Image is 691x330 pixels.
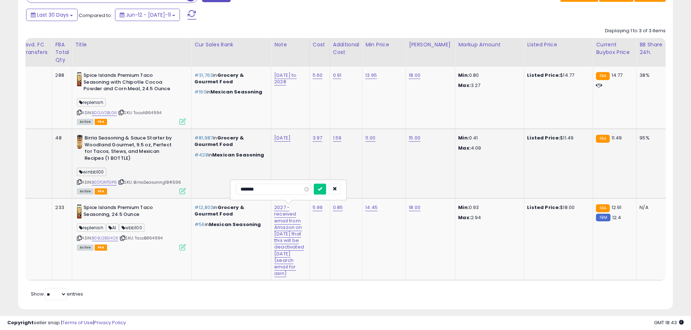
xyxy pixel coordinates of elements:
[77,135,186,193] div: ASIN:
[409,204,420,211] a: 18.00
[212,151,264,158] span: Mexican Seasoning
[458,82,518,89] p: 3.27
[458,134,469,141] strong: Min:
[26,9,78,21] button: Last 30 Days
[210,88,263,95] span: Mexican Seasoning
[77,119,94,125] span: All listings currently available for purchase on Amazon
[527,41,590,49] div: Listed Price
[333,134,342,142] a: 1.59
[22,204,47,211] div: 0
[194,72,213,79] span: #31,763
[77,204,82,219] img: 41gDs54SlbL._SL40_.jpg
[77,224,106,232] span: replenish
[605,28,666,34] div: Displaying 1 to 3 of 3 items
[596,135,609,143] small: FBA
[77,72,82,87] img: 41nfLQXmVUL._SL40_.jpg
[94,319,126,326] a: Privacy Policy
[458,82,471,89] strong: Max:
[106,224,119,232] span: AI
[77,72,186,124] div: ASIN:
[22,41,49,56] div: Rsvd. FC Transfers
[527,204,587,211] div: $18.00
[458,214,518,221] p: 2.94
[458,72,518,79] p: 0.80
[77,188,94,195] span: All listings currently available for purchase on Amazon
[194,221,266,228] p: in
[55,204,66,211] div: 233
[118,179,181,185] span: | SKU: BirriaSeasoning1841596
[83,204,172,220] b: Spice Islands Premium Taco Seasoning, 24.5 Ounce
[458,145,471,151] strong: Max:
[458,204,518,211] p: 0.93
[639,41,666,56] div: BB Share 24h.
[194,135,266,148] p: in
[596,214,610,221] small: FBM
[37,11,69,18] span: Last 30 Days
[209,221,261,228] span: Mexican Seasoning
[77,204,186,250] div: ASIN:
[527,72,560,79] b: Listed Price:
[119,224,144,232] span: wbb100
[333,41,359,56] div: Additional Cost
[31,291,83,297] span: Show: entries
[612,72,623,79] span: 14.77
[118,110,161,116] span: | SKU: TacoA864994
[95,188,107,195] span: FBA
[92,179,117,185] a: B0DTJNTGP6
[458,72,469,79] strong: Min:
[194,134,244,148] span: Grocery & Gourmet Food
[126,11,171,18] span: Jun-12 - [DATE]-11
[612,134,622,141] span: 11.49
[95,245,107,251] span: FBA
[313,134,322,142] a: 3.97
[7,319,126,326] div: seller snap | |
[365,41,403,49] div: Min Price
[194,72,266,85] p: in
[55,41,69,64] div: FBA Total Qty
[409,134,420,142] a: 15.00
[458,145,518,151] p: 4.09
[527,72,587,79] div: $14.77
[527,134,560,141] b: Listed Price:
[77,98,106,106] span: replenish
[409,41,452,49] div: [PERSON_NAME]
[365,134,375,142] a: 11.00
[596,204,609,212] small: FBA
[79,12,112,19] span: Compared to:
[612,214,621,221] span: 12.4
[194,204,244,217] span: Grocery & Gourmet Food
[333,72,342,79] a: 0.91
[194,88,206,95] span: #160
[409,72,420,79] a: 18.00
[22,135,47,141] div: 8
[77,135,83,149] img: 31IGWNqzIuL._SL40_.jpg
[119,235,163,241] span: | SKU: TacoB864994
[77,245,94,251] span: All listings currently available for purchase on Amazon
[194,152,266,158] p: in
[92,235,118,241] a: B08J2BSHC6
[654,319,684,326] span: 2025-08-11 18:43 GMT
[313,41,327,49] div: Cost
[194,89,266,95] p: in
[83,72,172,94] b: Spice Islands Premium Taco Seasoning with Chipotle Cocoa Powder and Corn Meal, 24.5 Ounce
[77,168,106,176] span: winbb100
[194,221,205,228] span: #56
[55,135,66,141] div: 48
[75,41,188,49] div: Title
[527,135,587,141] div: $11.49
[274,204,304,277] a: 2027 - received email from Amazon on [DATE] that this will be deactivated [DATE] (search email fo...
[596,41,633,56] div: Current Buybox Price
[194,204,213,211] span: #12,803
[194,204,266,217] p: in
[62,319,93,326] a: Terms of Use
[274,134,291,142] a: [DATE]
[194,134,213,141] span: #81,987
[85,135,173,163] b: Birria Seasoning & Sauce Starter by Woodland Gourmet, 9.5 oz, Perfect for Tacos, Stews, and Mexic...
[95,119,107,125] span: FBA
[458,41,521,49] div: Markup Amount
[55,72,66,79] div: 288
[7,319,34,326] strong: Copyright
[596,72,609,80] small: FBA
[313,72,323,79] a: 5.60
[313,204,323,211] a: 5.99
